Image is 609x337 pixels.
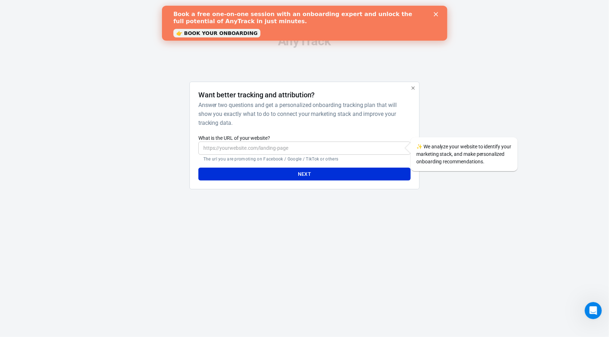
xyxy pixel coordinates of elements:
div: We analyze your website to identify your marketing stack, and make personalized onboarding recomm... [411,137,518,171]
p: The url you are promoting on Facebook / Google / TikTok or others [203,156,406,162]
input: https://yourwebsite.com/landing-page [198,142,411,155]
h6: Answer two questions and get a personalized onboarding tracking plan that will show you exactly w... [198,101,408,127]
span: sparkles [416,144,422,149]
div: AnyTrack [126,35,483,47]
h4: Want better tracking and attribution? [198,91,315,99]
button: Next [198,168,411,181]
div: Close [272,6,279,11]
iframe: Intercom live chat [585,302,602,319]
iframe: Intercom live chat banner [162,6,447,41]
label: What is the URL of your website? [198,134,411,142]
